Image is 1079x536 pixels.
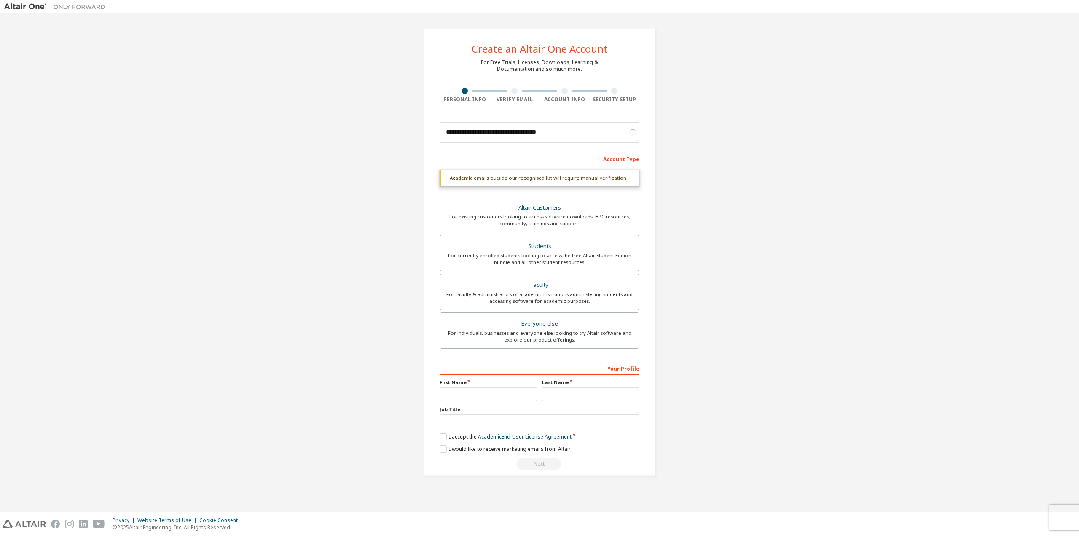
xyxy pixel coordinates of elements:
div: Website Terms of Use [137,517,199,524]
img: linkedin.svg [79,520,88,528]
label: Last Name [542,379,639,386]
div: Privacy [113,517,137,524]
div: Altair Customers [445,202,634,214]
div: Everyone else [445,318,634,330]
div: For currently enrolled students looking to access the free Altair Student Edition bundle and all ... [445,252,634,266]
div: Academic emails outside our recognised list will require manual verification. [440,170,639,186]
div: Cookie Consent [199,517,243,524]
label: I would like to receive marketing emails from Altair [440,445,571,453]
label: First Name [440,379,537,386]
img: Altair One [4,3,110,11]
img: facebook.svg [51,520,60,528]
div: Create an Altair One Account [472,44,608,54]
div: Verify Email [490,96,540,103]
img: altair_logo.svg [3,520,46,528]
img: youtube.svg [93,520,105,528]
div: Your Profile [440,361,639,375]
div: For faculty & administrators of academic institutions administering students and accessing softwa... [445,291,634,304]
div: Account Type [440,152,639,165]
div: For existing customers looking to access software downloads, HPC resources, community, trainings ... [445,213,634,227]
div: Personal Info [440,96,490,103]
label: Job Title [440,406,639,413]
div: For Free Trials, Licenses, Downloads, Learning & Documentation and so much more. [481,59,598,73]
p: © 2025 Altair Engineering, Inc. All Rights Reserved. [113,524,243,531]
img: instagram.svg [65,520,74,528]
div: Please wait while checking email ... [440,458,639,470]
div: Faculty [445,279,634,291]
div: Account Info [539,96,590,103]
div: For individuals, businesses and everyone else looking to try Altair software and explore our prod... [445,330,634,343]
label: I accept the [440,433,572,440]
a: Academic End-User License Agreement [478,433,572,440]
div: Security Setup [590,96,640,103]
div: Students [445,240,634,252]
